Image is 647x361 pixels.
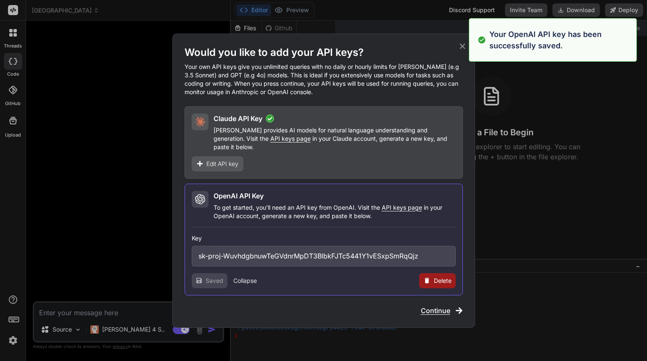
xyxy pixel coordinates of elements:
button: Collapse [233,277,257,285]
h2: OpenAI API Key [214,191,264,201]
p: [PERSON_NAME] provides AI models for natural language understanding and generation. Visit the in ... [214,126,456,151]
h1: Would you like to add your API keys? [185,46,463,59]
span: API keys page [382,204,422,211]
h2: Claude API Key [214,113,262,124]
input: Enter API Key [192,246,456,266]
span: Delete [434,277,452,285]
p: Your own API keys give you unlimited queries with no daily or hourly limits for [PERSON_NAME] (e.... [185,63,463,96]
img: alert [478,29,486,51]
button: Continue [421,306,463,316]
p: To get started, you'll need an API key from OpenAI. Visit the in your OpenAI account, generate a ... [214,203,456,220]
span: API keys page [270,135,311,142]
h3: Key [192,234,456,242]
span: Continue [421,306,450,316]
button: Delete [419,273,456,288]
p: Your OpenAI API key has been successfully saved. [489,29,631,51]
span: Saved [206,277,223,285]
span: Edit API key [206,160,238,168]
